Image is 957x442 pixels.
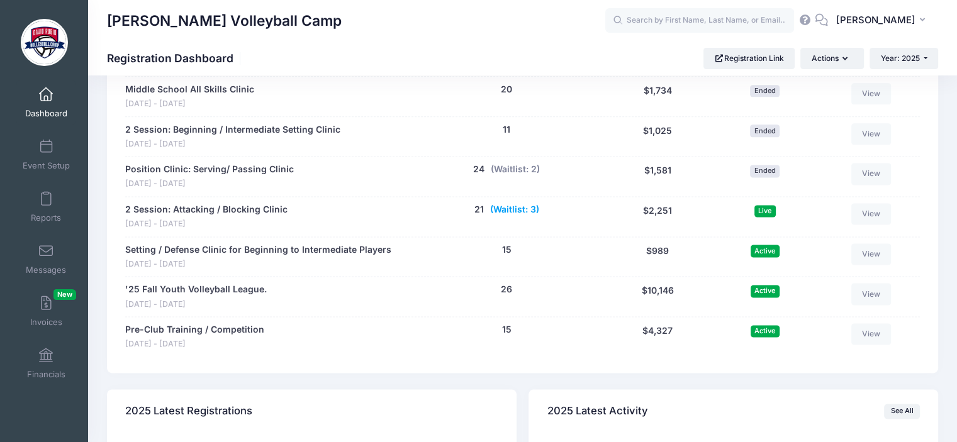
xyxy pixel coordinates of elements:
button: [PERSON_NAME] [828,6,938,35]
a: Reports [16,185,76,229]
a: View [851,203,892,224]
span: Event Setup [23,160,70,171]
button: Actions [800,48,863,69]
span: Invoices [30,317,62,328]
button: 20 [501,83,512,96]
a: Middle School All Skills Clinic [125,83,254,96]
span: [DATE] - [DATE] [125,178,294,190]
h1: Registration Dashboard [107,52,244,65]
a: '25 Fall Youth Volleyball League. [125,283,267,296]
span: New [53,289,76,300]
span: Active [751,245,780,257]
span: Dashboard [25,108,67,119]
a: View [851,123,892,145]
a: Registration Link [703,48,795,69]
a: 2 Session: Attacking / Blocking Clinic [125,203,288,216]
a: Dashboard [16,80,76,124]
span: Financials [27,369,65,380]
span: Year: 2025 [881,53,920,63]
div: $4,327 [602,323,714,350]
a: View [851,163,892,184]
span: Active [751,325,780,337]
div: $1,581 [602,163,714,190]
a: Setting / Defense Clinic for Beginning to Intermediate Players [125,243,391,257]
div: $10,146 [602,283,714,310]
button: 11 [503,123,510,136]
span: [DATE] - [DATE] [125,299,267,311]
a: 2 Session: Beginning / Intermediate Setting Clinic [125,123,340,136]
a: View [851,283,892,304]
button: 15 [502,323,512,336]
span: Ended [750,165,780,177]
span: Ended [750,124,780,136]
span: [DATE] - [DATE] [125,338,264,350]
span: [DATE] - [DATE] [125,258,391,270]
span: Messages [26,265,66,275]
h4: 2025 Latest Activity [547,393,648,429]
div: $1,025 [602,123,714,150]
h4: 2025 Latest Registrations [125,393,252,429]
button: (Waitlist: 3) [490,203,539,216]
span: [DATE] - [DATE] [125,98,254,110]
button: 26 [501,283,512,296]
span: Ended [750,85,780,97]
div: $989 [602,243,714,270]
button: Year: 2025 [870,48,938,69]
span: Active [751,285,780,297]
a: InvoicesNew [16,289,76,333]
a: View [851,323,892,345]
a: Event Setup [16,133,76,177]
a: See All [884,404,920,419]
span: [DATE] - [DATE] [125,218,288,230]
button: 24 [473,163,484,176]
button: 15 [502,243,512,257]
span: Reports [31,213,61,223]
h1: [PERSON_NAME] Volleyball Camp [107,6,342,35]
a: View [851,243,892,265]
input: Search by First Name, Last Name, or Email... [605,8,794,33]
a: Financials [16,341,76,385]
span: [PERSON_NAME] [836,13,915,27]
span: Live [754,205,776,217]
span: [DATE] - [DATE] [125,138,340,150]
div: $1,734 [602,83,714,110]
div: $2,251 [602,203,714,230]
img: David Rubio Volleyball Camp [21,19,68,66]
button: (Waitlist: 2) [491,163,540,176]
a: Position Clinic: Serving/ Passing Clinic [125,163,294,176]
a: Pre-Club Training / Competition [125,323,264,336]
button: 21 [474,203,484,216]
a: View [851,83,892,104]
a: Messages [16,237,76,281]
